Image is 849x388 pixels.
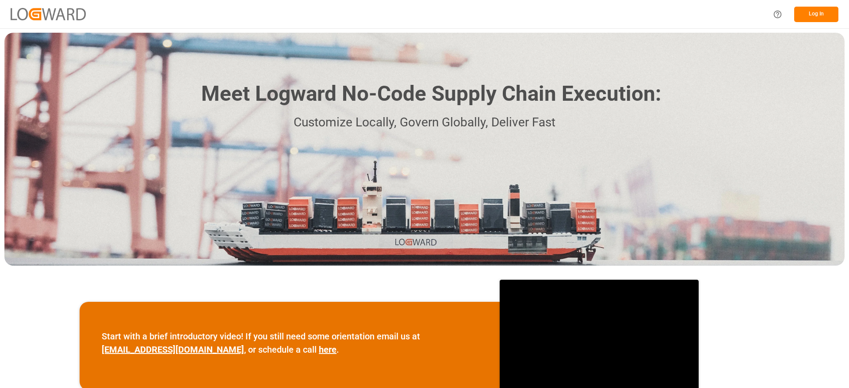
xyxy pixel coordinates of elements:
button: Help Center [768,4,788,24]
a: [EMAIL_ADDRESS][DOMAIN_NAME] [102,344,244,355]
button: Log In [794,7,838,22]
p: Customize Locally, Govern Globally, Deliver Fast [188,113,661,133]
p: Start with a brief introductory video! If you still need some orientation email us at , or schedu... [102,330,478,356]
a: here [319,344,337,355]
img: Logward_new_orange.png [11,8,86,20]
h1: Meet Logward No-Code Supply Chain Execution: [201,78,661,110]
